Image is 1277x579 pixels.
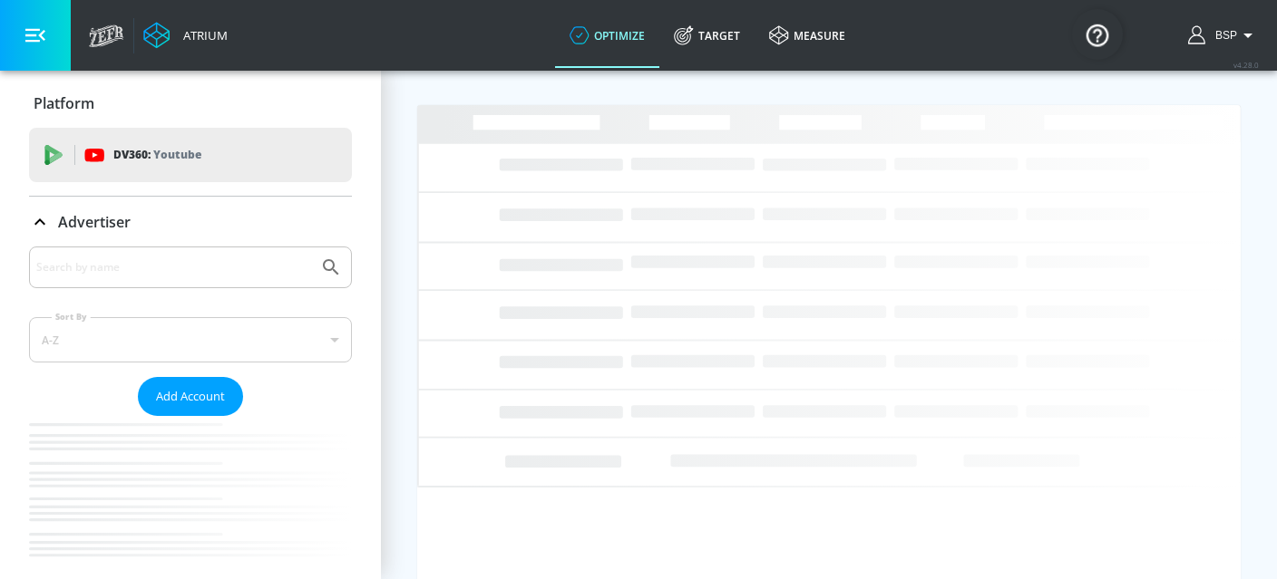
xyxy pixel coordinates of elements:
div: Advertiser [29,197,352,247]
a: measure [755,3,860,68]
p: Platform [34,93,94,113]
button: Add Account [138,377,243,416]
span: login as: bsp_linking@zefr.com [1208,29,1237,42]
input: Search by name [36,256,311,279]
p: Advertiser [58,212,131,232]
div: A-Z [29,317,352,362]
p: DV360: [113,145,201,165]
a: Target [659,3,755,68]
div: Atrium [176,27,228,43]
span: v 4.28.0 [1233,60,1259,70]
a: optimize [555,3,659,68]
div: DV360: Youtube [29,128,352,182]
p: Youtube [153,145,201,164]
a: Atrium [143,22,228,49]
span: Add Account [156,386,225,407]
button: BSP [1188,24,1259,46]
label: Sort By [52,311,91,323]
div: Platform [29,78,352,129]
button: Open Resource Center [1072,9,1123,60]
